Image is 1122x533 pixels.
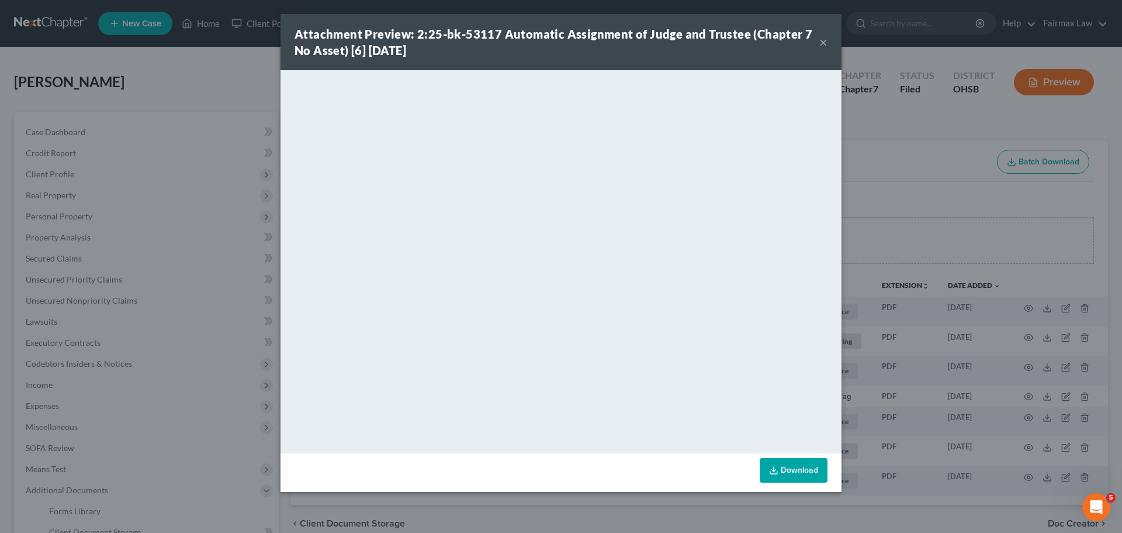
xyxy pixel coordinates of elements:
iframe: <object ng-attr-data='[URL][DOMAIN_NAME]' type='application/pdf' width='100%' height='650px'></ob... [280,70,841,451]
button: × [819,35,827,49]
span: 5 [1106,493,1116,503]
iframe: Intercom live chat [1082,493,1110,521]
strong: Attachment Preview: 2:25-bk-53117 Automatic Assignment of Judge and Trustee (Chapter 7 No Asset) ... [295,27,812,57]
a: Download [760,458,827,483]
